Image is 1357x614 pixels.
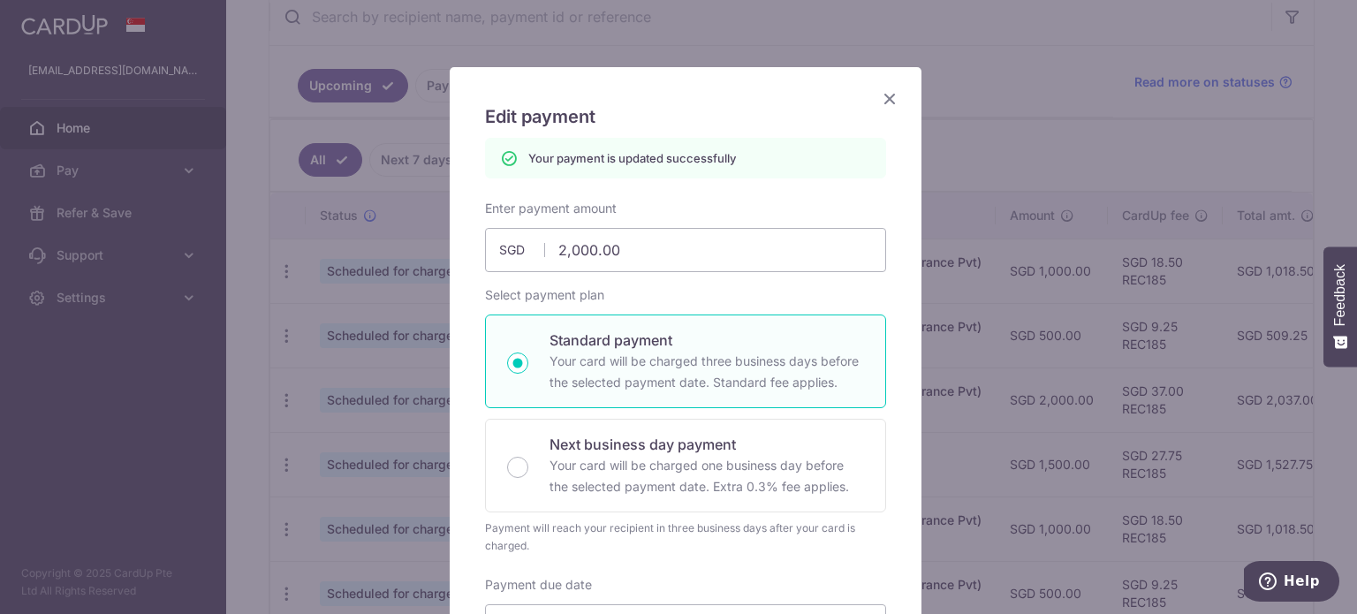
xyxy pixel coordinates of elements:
[499,241,545,259] span: SGD
[550,330,864,351] p: Standard payment
[485,519,886,555] div: Payment will reach your recipient in three business days after your card is charged.
[485,228,886,272] input: 0.00
[1332,264,1348,326] span: Feedback
[1323,246,1357,367] button: Feedback - Show survey
[528,149,736,167] p: Your payment is updated successfully
[485,576,592,594] label: Payment due date
[485,286,604,304] label: Select payment plan
[1244,561,1339,605] iframe: Opens a widget where you can find more information
[485,200,617,217] label: Enter payment amount
[879,88,900,110] button: Close
[550,351,864,393] p: Your card will be charged three business days before the selected payment date. Standard fee appl...
[485,102,886,131] h5: Edit payment
[550,434,864,455] p: Next business day payment
[550,455,864,497] p: Your card will be charged one business day before the selected payment date. Extra 0.3% fee applies.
